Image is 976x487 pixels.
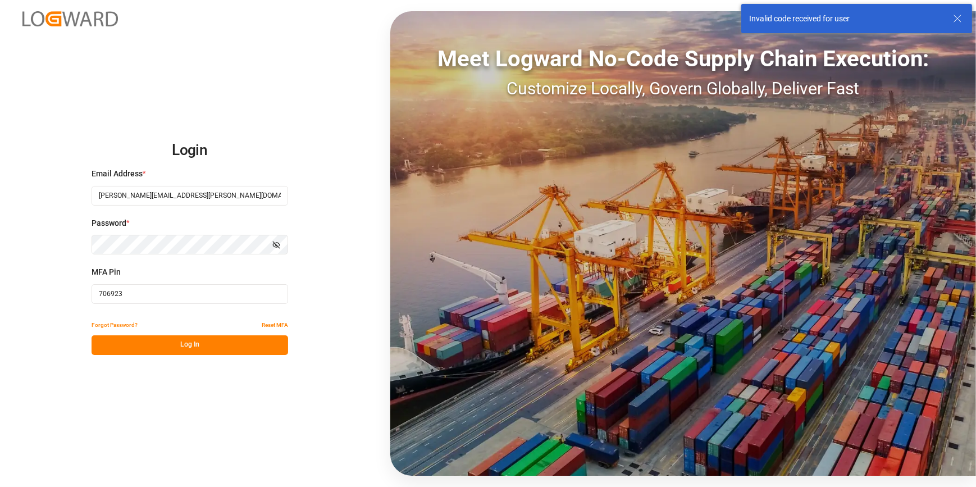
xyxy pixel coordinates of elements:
div: Customize Locally, Govern Globally, Deliver Fast [390,76,976,101]
input: Enter your email [92,186,288,206]
h2: Login [92,133,288,169]
span: Password [92,217,126,229]
button: Forgot Password? [92,316,138,335]
span: MFA Pin [92,266,121,278]
span: Email Address [92,168,143,180]
img: Logward_new_orange.png [22,11,118,26]
button: Reset MFA [262,316,288,335]
div: Meet Logward No-Code Supply Chain Execution: [390,42,976,76]
div: Invalid code received for user [749,13,942,25]
button: Log In [92,335,288,355]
